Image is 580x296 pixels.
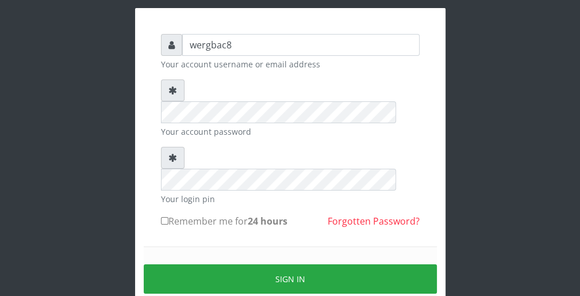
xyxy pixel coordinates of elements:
small: Your account username or email address [161,58,420,70]
input: Remember me for24 hours [161,217,168,225]
input: Username or email address [182,34,420,56]
small: Your account password [161,126,420,138]
label: Remember me for [161,214,287,228]
b: 24 hours [248,215,287,227]
a: Forgotten Password? [328,215,420,227]
button: Sign in [144,264,437,294]
small: Your login pin [161,193,420,205]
